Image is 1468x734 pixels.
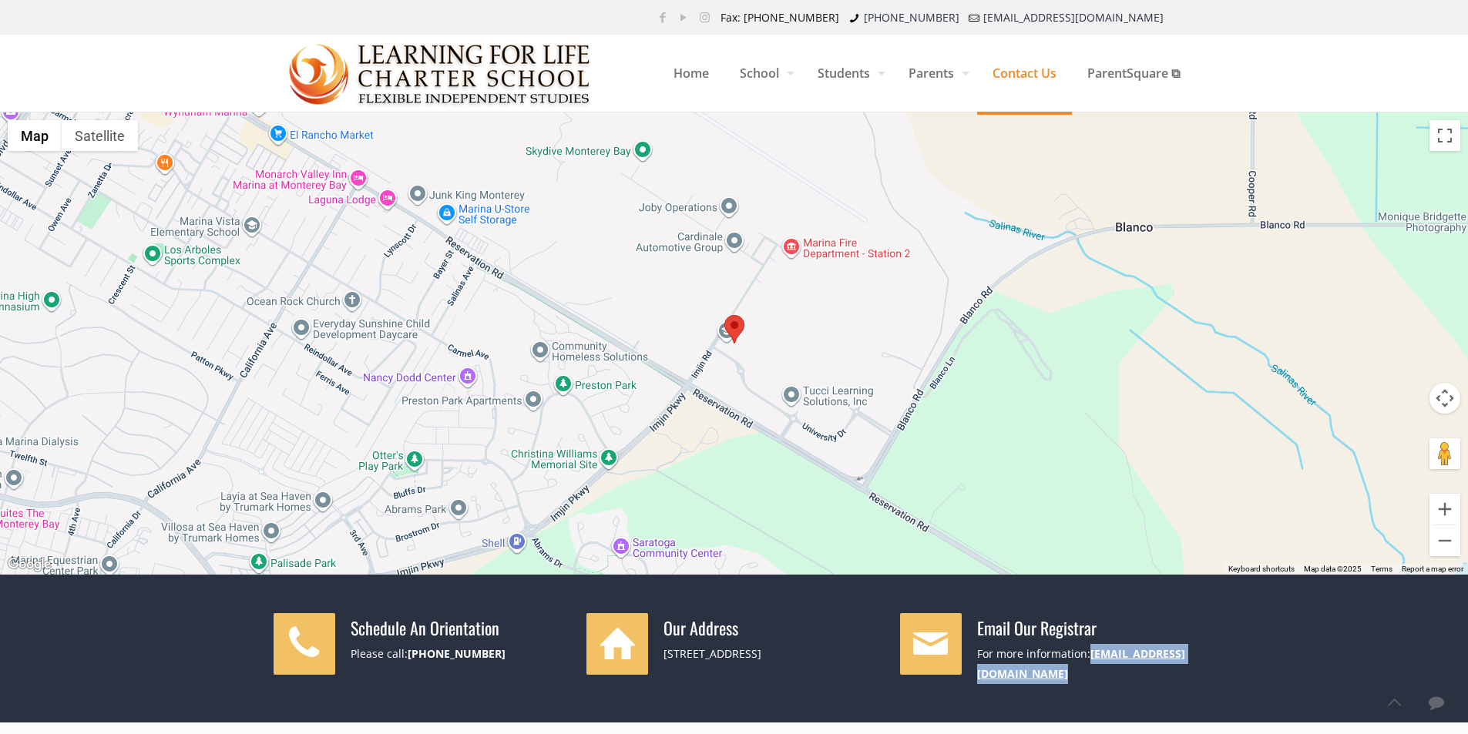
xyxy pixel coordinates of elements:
h4: Email Our Registrar [977,617,1195,638]
span: Students [802,50,893,96]
button: Zoom in [1429,494,1460,525]
button: Keyboard shortcuts [1228,564,1295,575]
span: Home [658,50,724,96]
a: Home [658,35,724,112]
a: Contact Us [977,35,1072,112]
button: Show satellite imagery [62,120,138,151]
span: Map data ©2025 [1304,565,1362,573]
h4: Schedule An Orientation [351,617,569,638]
a: Parents [893,35,977,112]
a: [PHONE_NUMBER] [408,646,506,661]
div: Please call: [351,644,569,664]
i: mail [967,10,983,25]
a: Report a map error [1402,565,1463,573]
a: [EMAIL_ADDRESS][DOMAIN_NAME] [983,10,1164,25]
span: Parents [893,50,977,96]
div: For more information: [977,644,1195,684]
img: Google [4,555,55,575]
span: School [724,50,802,96]
button: Zoom out [1429,525,1460,556]
a: Students [802,35,893,112]
span: ParentSquare ⧉ [1072,50,1195,96]
a: Back to top icon [1378,686,1410,719]
button: Toggle fullscreen view [1429,120,1460,151]
button: Map camera controls [1429,383,1460,414]
a: [PHONE_NUMBER] [864,10,959,25]
h4: Our Address [663,617,882,638]
span: Contact Us [977,50,1072,96]
i: phone [847,10,862,25]
a: Learning for Life Charter School [289,35,592,112]
a: Terms (opens in new tab) [1371,565,1392,573]
div: [STREET_ADDRESS] [663,644,882,664]
button: Drag Pegman onto the map to open Street View [1429,438,1460,469]
a: YouTube icon [676,9,692,25]
a: School [724,35,802,112]
button: Show street map [8,120,62,151]
a: Facebook icon [655,9,671,25]
a: ParentSquare ⧉ [1072,35,1195,112]
a: Instagram icon [697,9,713,25]
img: Contact Us [289,35,592,112]
a: Open this area in Google Maps (opens a new window) [4,555,55,575]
